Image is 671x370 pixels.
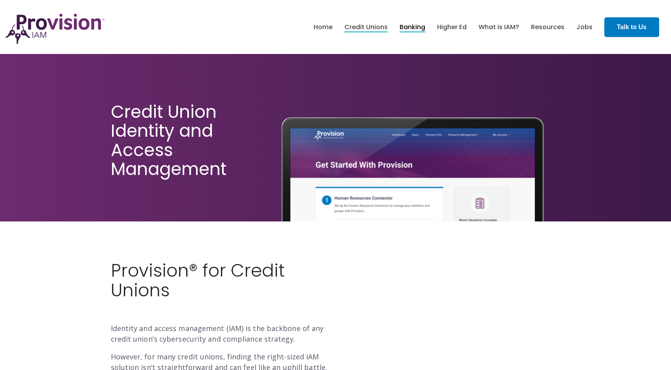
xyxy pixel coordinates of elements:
[111,100,226,181] span: Credit Union Identity and Access Management
[617,24,647,30] strong: Talk to Us
[344,20,388,34] a: Credit Unions
[6,14,105,44] img: ProvisionIAM-Logo-Purple
[478,20,519,34] a: What is IAM?
[308,15,598,40] nav: menu
[400,20,425,34] a: Banking
[437,20,467,34] a: Higher Ed
[576,20,592,34] a: Jobs
[111,323,330,344] p: Identity and access management (IAM) is the backbone of any credit union’s cybersecurity and comp...
[531,20,564,34] a: Resources
[111,261,330,320] h2: Provision® for Credit Unions
[314,20,333,34] a: Home
[604,17,659,37] a: Talk to Us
